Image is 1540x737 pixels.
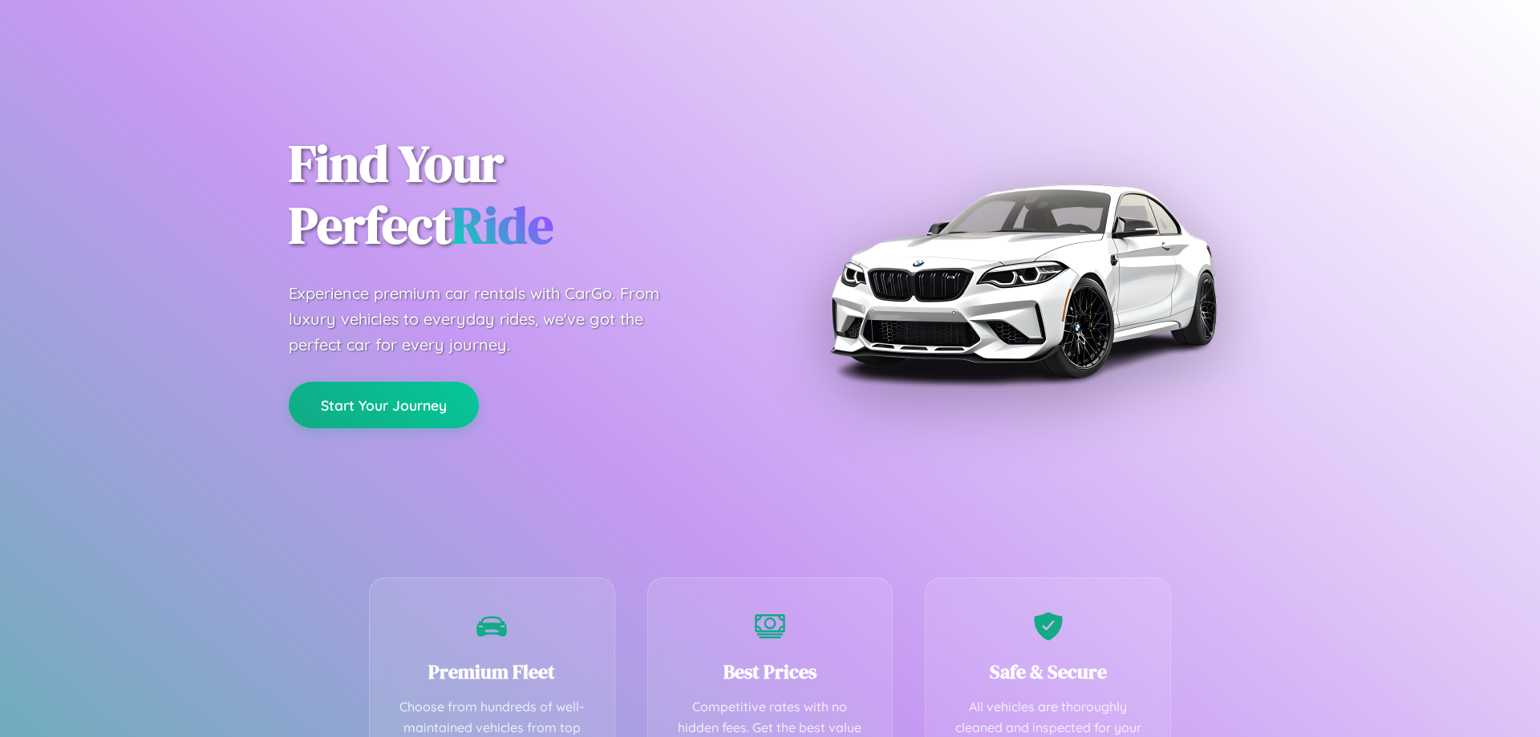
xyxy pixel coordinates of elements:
[394,658,590,685] h3: Premium Fleet
[289,382,479,428] button: Start Your Journey
[289,281,690,358] p: Experience premium car rentals with CarGo. From luxury vehicles to everyday rides, we've got the ...
[452,190,553,260] span: Ride
[672,658,869,685] h3: Best Prices
[289,133,746,257] h1: Find Your Perfect
[822,80,1223,481] img: Premium BMW car rental vehicle
[950,658,1146,685] h3: Safe & Secure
